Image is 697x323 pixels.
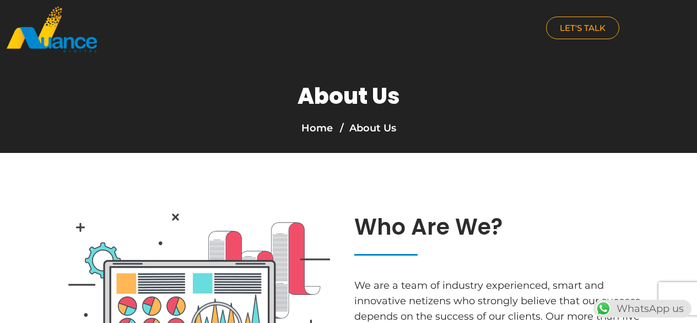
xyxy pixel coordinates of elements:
a: nuance-qatar_logo [6,6,343,54]
h2: Who Are We? [354,214,657,240]
span: LET'S TALK [560,24,606,32]
a: WhatsAppWhatsApp us [593,303,691,315]
div: WhatsApp us [593,300,691,317]
li: About Us [337,120,396,136]
img: nuance-qatar_logo [6,6,98,54]
a: Home [301,122,333,134]
img: WhatsApp [595,300,612,317]
a: LET'S TALK [546,17,619,39]
h1: About Us [298,83,400,109]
